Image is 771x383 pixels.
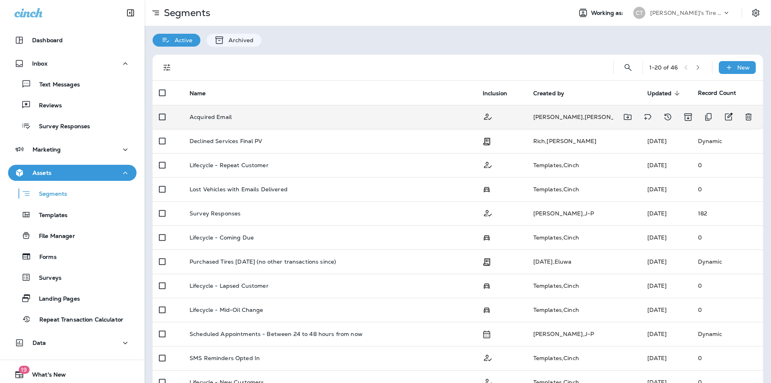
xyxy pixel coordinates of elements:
[31,212,67,219] p: Templates
[698,89,736,96] span: Record Count
[527,225,641,250] td: Templates , Cinch
[31,254,57,261] p: Forms
[483,258,491,265] span: Transaction
[527,298,641,322] td: Templates , Cinch
[8,227,137,244] button: File Manager
[8,248,137,265] button: Forms
[190,138,263,144] p: Declined Services Final PV
[33,146,61,153] p: Marketing
[8,55,137,72] button: Inbox
[641,346,691,370] td: [DATE]
[641,153,691,177] td: [DATE]
[641,225,691,250] td: [DATE]
[483,113,493,120] span: Customer Only
[33,340,46,346] p: Data
[119,5,142,21] button: Collapse Sidebar
[641,129,691,153] td: [DATE]
[527,346,641,370] td: Templates , Cinch
[31,316,123,324] p: Repeat Transaction Calculator
[647,90,682,97] span: Updated
[483,209,493,216] span: Customer Only
[641,274,691,298] td: [DATE]
[190,234,254,241] p: Lifecycle - Coming Due
[483,282,491,289] span: Possession
[161,7,210,19] p: Segments
[527,177,641,201] td: Templates , Cinch
[691,225,763,250] td: 0
[647,90,672,97] span: Updated
[159,59,175,76] button: Filters
[190,90,216,97] span: Name
[527,250,641,274] td: [DATE] , Eluwa
[483,185,491,193] span: Possession
[31,233,75,240] p: File Manager
[483,137,491,144] span: Transaction
[190,90,206,97] span: Name
[31,102,62,110] p: Reviews
[8,32,137,48] button: Dashboard
[483,330,491,337] span: Schedule
[691,274,763,298] td: 0
[527,129,641,153] td: Rich , [PERSON_NAME]
[33,170,51,176] p: Assets
[8,206,137,223] button: Templates
[8,185,137,202] button: Segments
[649,64,678,71] div: 1 - 20 of 46
[18,366,29,374] span: 19
[641,322,691,346] td: [DATE]
[190,331,363,337] p: Scheduled Appointments - Between 24 to 48 hours from now
[533,90,575,97] span: Created by
[32,37,63,43] p: Dashboard
[527,153,641,177] td: Templates , Cinch
[740,109,757,125] button: Delete
[190,258,336,265] p: Purchased Tires [DATE] (no other transactions since)
[720,109,736,125] button: Edit
[483,90,507,97] span: Inclusion
[691,250,763,274] td: Dynamic
[527,322,641,346] td: [PERSON_NAME] , J-P
[190,114,232,120] p: Acquired Email
[190,307,263,313] p: Lifecycle - Mid-Oil Change
[691,129,763,153] td: Dynamic
[749,6,763,20] button: Settings
[620,59,636,76] button: Search Segments
[31,274,61,282] p: Surveys
[31,190,67,199] p: Segments
[190,355,260,361] p: SMS Reminders Opted In
[8,269,137,286] button: Surveys
[31,81,80,89] p: Text Messages
[483,354,493,361] span: Customer Only
[190,283,269,289] p: Lifecycle - Lapsed Customer
[691,298,763,322] td: 0
[680,109,696,125] button: Archive
[8,290,137,307] button: Landing Pages
[641,177,691,201] td: [DATE]
[650,10,722,16] p: [PERSON_NAME]'s Tire & Auto
[591,10,625,16] span: Working as:
[8,76,137,92] button: Text Messages
[700,109,716,125] button: Duplicate Segment
[691,322,763,346] td: Dynamic
[660,109,676,125] button: View Changelog
[31,123,90,131] p: Survey Responses
[737,64,750,71] p: New
[691,153,763,177] td: 0
[527,105,641,129] td: [PERSON_NAME] , [PERSON_NAME]
[8,311,137,328] button: Repeat Transaction Calculator
[533,90,564,97] span: Created by
[641,201,691,225] td: [DATE]
[527,274,641,298] td: Templates , Cinch
[8,165,137,181] button: Assets
[190,162,269,168] p: Lifecycle - Repeat Customer
[483,233,491,241] span: Possession
[224,37,253,43] p: Archived
[633,7,645,19] div: CT
[483,161,493,168] span: Customer Only
[171,37,192,43] p: Active
[190,186,288,193] p: Lost Vehicles with Emails Delivered
[24,371,66,381] span: What's New
[641,298,691,322] td: [DATE]
[641,250,691,274] td: [DATE]
[32,60,47,67] p: Inbox
[483,90,518,97] span: Inclusion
